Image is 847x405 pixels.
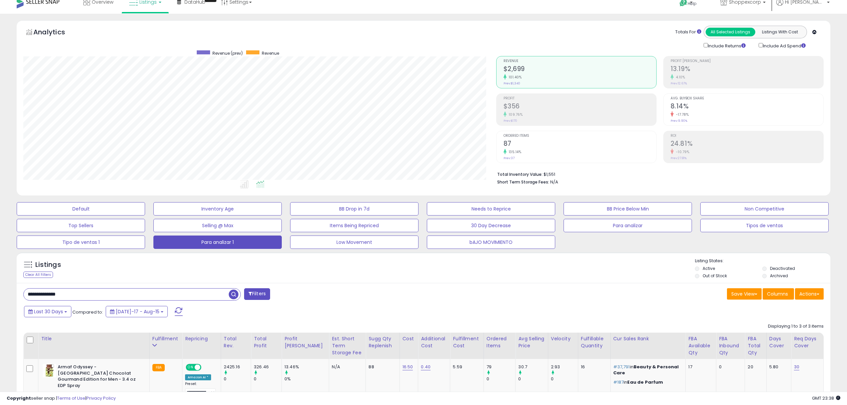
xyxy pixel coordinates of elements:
small: Prev: 27.81% [671,156,687,160]
button: Para analizar 1 [153,236,282,249]
div: FBA inbound Qty [719,335,742,356]
a: Privacy Policy [86,395,116,401]
span: Revenue [262,50,279,56]
span: Beauty & Personal Care [613,364,679,376]
button: Needs to Reprice [427,202,555,216]
small: FBA [152,364,165,371]
h5: Listings [35,260,61,270]
span: Last 30 Days [34,308,63,315]
div: Fulfillment Cost [453,335,481,349]
button: Save View [727,288,762,300]
div: seller snap | | [7,395,116,402]
h2: $2,699 [504,65,656,74]
button: BB Drop in 7d [290,202,418,216]
small: 101.40% [507,75,522,80]
span: 2025-09-15 23:38 GMT [812,395,840,401]
label: Deactivated [770,266,795,271]
button: Filters [244,288,270,300]
div: Clear All Filters [23,272,53,278]
strong: Copyright [7,395,31,401]
span: Columns [767,291,788,297]
span: Profit [504,97,656,100]
button: Tipo de ventas 1 [17,236,145,249]
a: 0.40 [421,364,431,370]
div: Title [41,335,147,342]
div: Req Days Cover [794,335,821,349]
h2: 87 [504,140,656,149]
button: Listings With Cost [755,28,805,36]
small: 135.14% [507,149,522,154]
div: Displaying 1 to 3 of 3 items [768,323,824,330]
label: Out of Stock [703,273,727,279]
div: 326.46 [254,364,281,370]
button: Para analizar [564,219,692,232]
div: Total Rev. [224,335,248,349]
span: ON [186,365,195,370]
div: 0% [284,376,329,382]
small: 109.76% [507,112,523,117]
div: 13.46% [284,364,329,370]
p: Listing States: [695,258,830,264]
span: N/A [550,179,558,185]
a: Terms of Use [57,395,85,401]
span: Profit [PERSON_NAME] [671,59,823,63]
div: 2.93 [551,364,578,370]
small: -10.79% [674,149,690,154]
button: Non Competitive [700,202,829,216]
div: 20 [748,364,761,370]
a: 16.50 [402,364,413,370]
div: 16 [581,364,605,370]
div: Additional Cost [421,335,447,349]
small: Prev: 9.90% [671,119,687,123]
button: Selling @ Max [153,219,282,232]
span: Revenue [504,59,656,63]
p: in [613,364,681,376]
li: $1,551 [497,170,819,178]
div: 79 [487,364,516,370]
div: 0 [487,376,516,382]
h2: 13.19% [671,65,823,74]
div: Avg Selling Price [518,335,545,349]
span: Avg. Buybox Share [671,97,823,100]
div: Cost [402,335,415,342]
button: bAJO MOVIMIENTO [427,236,555,249]
div: 0 [254,376,281,382]
button: Actions [795,288,824,300]
span: Ordered Items [504,134,656,138]
div: 5.59 [453,364,478,370]
a: 30 [794,364,799,370]
small: 4.10% [674,75,685,80]
img: 41fjEJloqlL._SL40_.jpg [43,364,56,377]
button: Default [17,202,145,216]
h2: 8.14% [671,102,823,111]
button: Inventory Age [153,202,282,216]
b: Short Term Storage Fees: [497,179,549,185]
div: 2425.16 [224,364,251,370]
h2: 24.81% [671,140,823,149]
div: N/A [332,364,360,370]
span: [DATE]-17 - Aug-15 [116,308,159,315]
span: Eau de Parfum [627,379,663,385]
button: Last 30 Days [24,306,71,317]
div: Total Profit [254,335,279,349]
span: Revenue (prev) [212,50,243,56]
small: Prev: $170 [504,119,517,123]
div: 0 [518,376,548,382]
button: BB Price Below Min [564,202,692,216]
span: #37,791 [613,364,630,370]
div: Fulfillable Quantity [581,335,608,349]
button: Top Sellers [17,219,145,232]
span: Help [688,1,697,6]
div: 30.7 [518,364,548,370]
div: Amazon AI * [185,374,211,380]
div: 0 [719,364,740,370]
button: [DATE]-17 - Aug-15 [106,306,168,317]
small: Prev: $1,340 [504,81,520,85]
button: Columns [763,288,794,300]
div: Totals For [675,29,701,35]
label: Active [703,266,715,271]
h5: Analytics [33,27,78,38]
div: FBA Total Qty [748,335,763,356]
span: Compared to: [72,309,103,315]
small: Prev: 37 [504,156,515,160]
